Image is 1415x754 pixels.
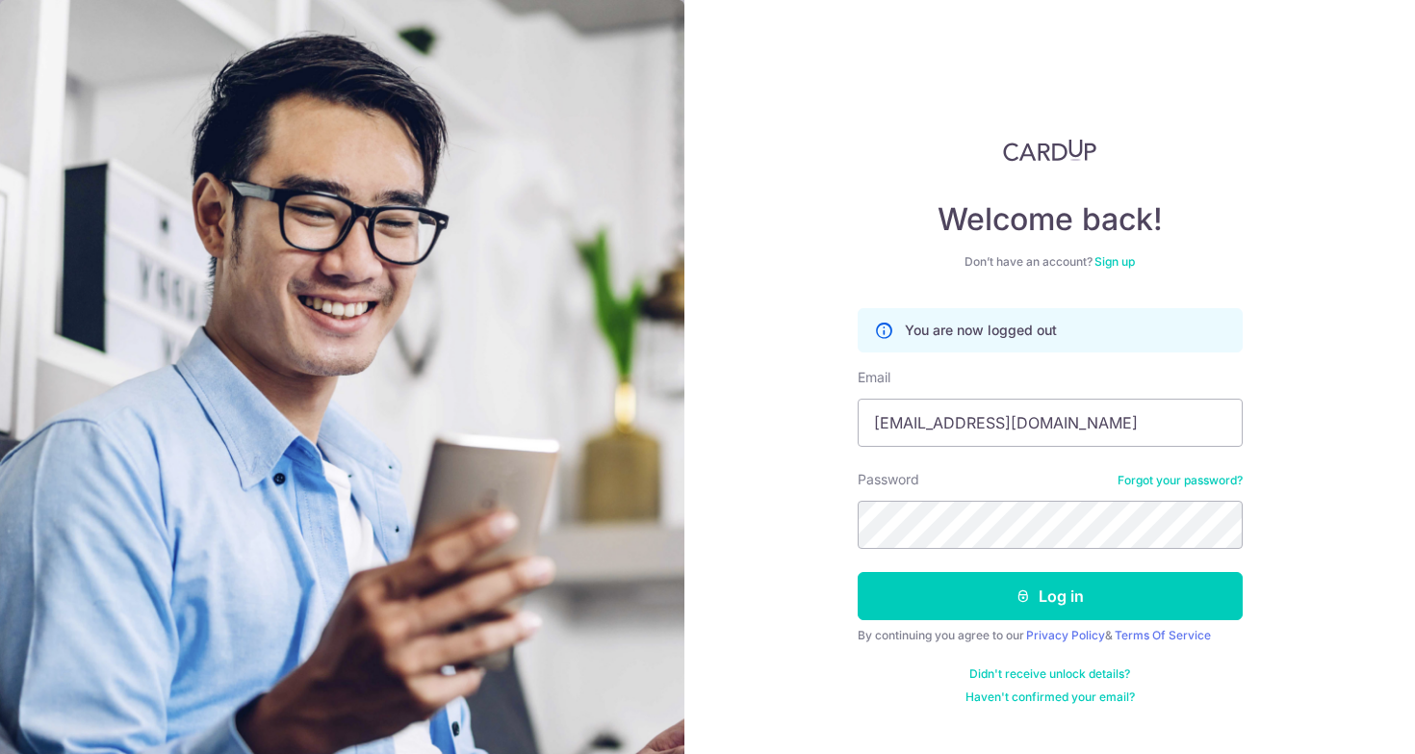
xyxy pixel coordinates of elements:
div: Don’t have an account? [858,254,1243,270]
input: Enter your Email [858,399,1243,447]
a: Sign up [1094,254,1135,269]
label: Email [858,368,890,387]
a: Haven't confirmed your email? [965,689,1135,705]
a: Didn't receive unlock details? [969,666,1130,682]
a: Forgot your password? [1118,473,1243,488]
button: Log in [858,572,1243,620]
h4: Welcome back! [858,200,1243,239]
a: Privacy Policy [1026,628,1105,642]
a: Terms Of Service [1115,628,1211,642]
div: By continuing you agree to our & [858,628,1243,643]
img: CardUp Logo [1003,139,1097,162]
label: Password [858,470,919,489]
p: You are now logged out [905,321,1057,340]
